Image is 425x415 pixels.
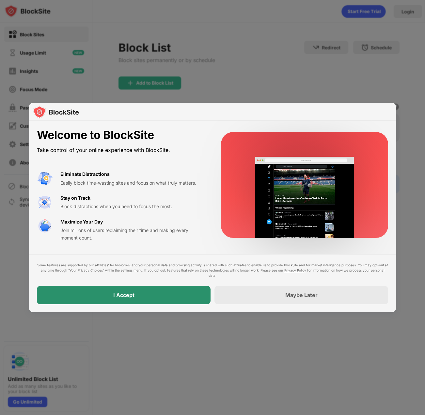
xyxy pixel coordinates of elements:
[285,292,318,298] div: Maybe Later
[60,203,205,210] div: Block distractions when you need to focus the most.
[33,106,79,119] img: logo-blocksite.svg
[60,227,205,241] div: Join millions of users reclaiming their time and making every moment count.
[37,218,53,234] img: value-safe-time.svg
[113,292,134,298] div: I Accept
[37,194,53,210] img: value-focus.svg
[37,171,53,186] img: value-avoid-distractions.svg
[60,179,205,187] div: Easily block time-wasting sites and focus on what truly matters.
[60,171,110,178] div: Eliminate Distractions
[60,218,103,225] div: Maximize Your Day
[37,145,205,155] div: Take control of your online experience with BlockSite.
[37,262,388,278] div: Some features are supported by our affiliates’ technologies, and your personal data and browsing ...
[60,194,90,202] div: Stay on Track
[284,268,306,272] a: Privacy Policy
[37,128,205,142] div: Welcome to BlockSite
